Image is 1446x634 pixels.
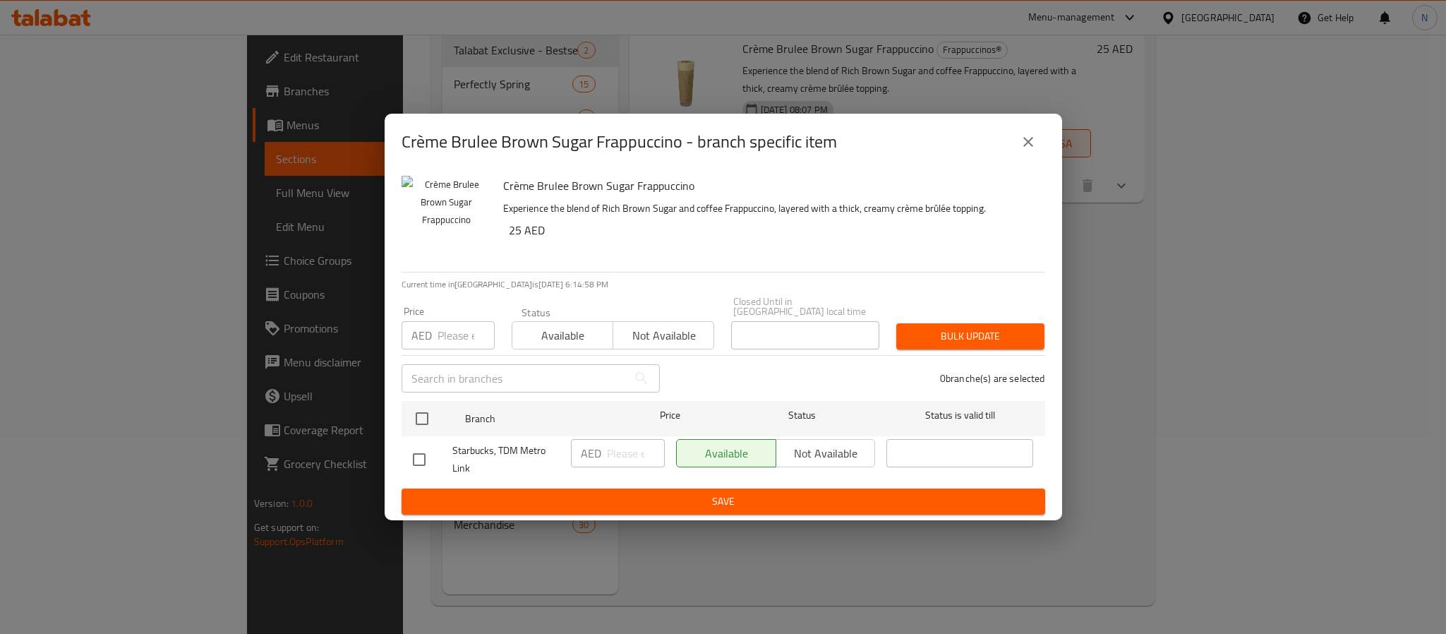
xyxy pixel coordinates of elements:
[512,321,613,349] button: Available
[503,200,1034,217] p: Experience the blend of Rich Brown Sugar and coffee Frappuccino, layered with a thick, creamy crè...
[518,325,608,346] span: Available
[402,364,627,393] input: Search in branches
[402,278,1045,291] p: Current time in [GEOGRAPHIC_DATA] is [DATE] 6:14:58 PM
[908,328,1033,345] span: Bulk update
[886,407,1033,424] span: Status is valid till
[581,445,601,462] p: AED
[613,321,714,349] button: Not available
[402,489,1045,515] button: Save
[402,176,492,266] img: Crème Brulee Brown Sugar Frappuccino
[1011,125,1045,159] button: close
[413,493,1034,510] span: Save
[607,439,665,467] input: Please enter price
[438,321,495,349] input: Please enter price
[896,323,1044,349] button: Bulk update
[728,407,875,424] span: Status
[411,327,432,344] p: AED
[623,407,717,424] span: Price
[503,176,1034,196] h6: Crème Brulee Brown Sugar Frappuccino
[619,325,709,346] span: Not available
[452,442,560,477] span: Starbucks, TDM Metro Link
[402,131,837,153] h2: Crème Brulee Brown Sugar Frappuccino - branch specific item
[940,371,1045,385] p: 0 branche(s) are selected
[465,410,612,428] span: Branch
[509,220,1034,240] h6: 25 AED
